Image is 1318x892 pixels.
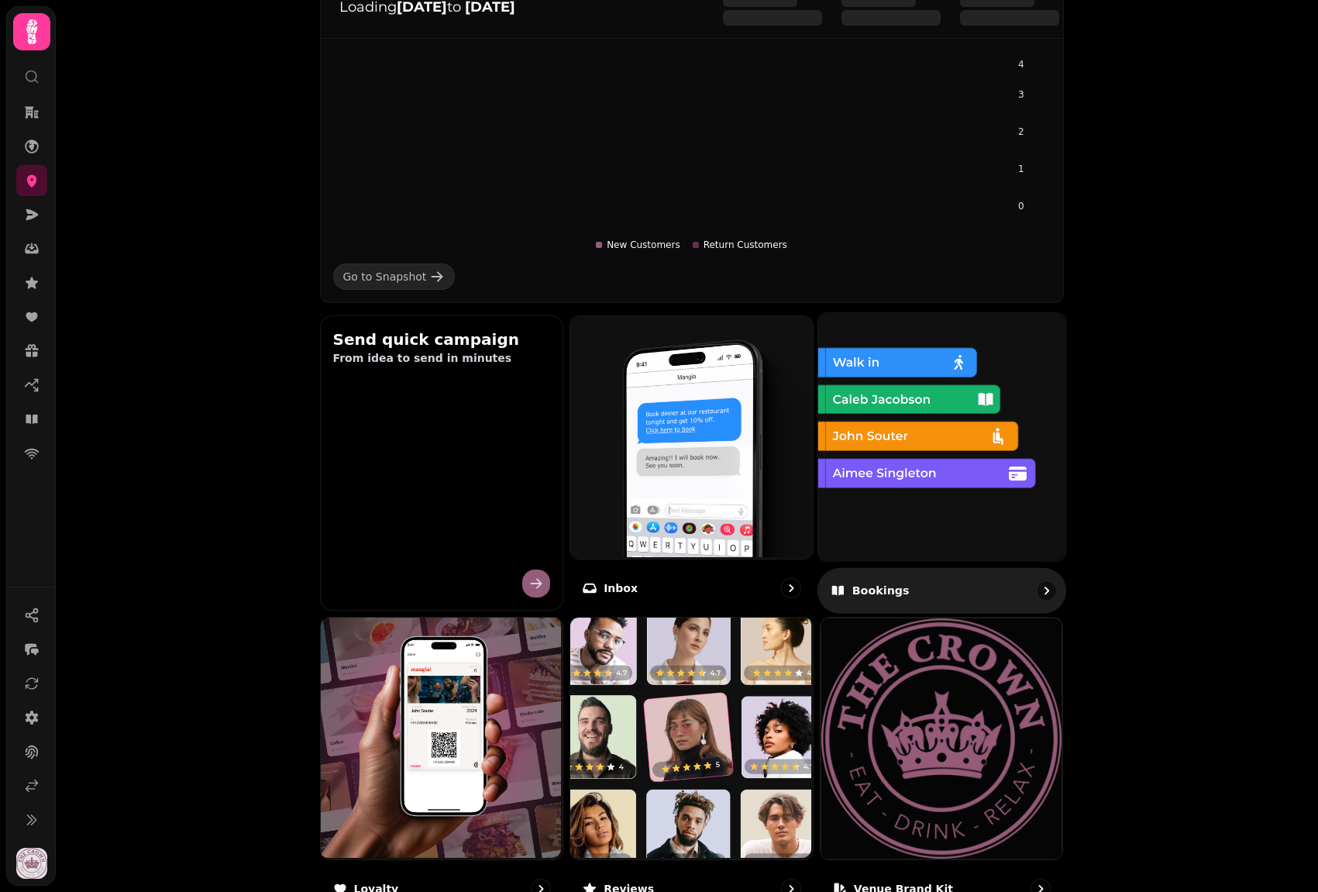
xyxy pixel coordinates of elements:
[596,239,680,251] div: New Customers
[693,239,787,251] div: Return Customers
[817,312,1064,559] img: Bookings
[1018,126,1024,137] tspan: 2
[13,848,50,879] button: User avatar
[1018,59,1024,70] tspan: 4
[821,618,1062,859] img: aHR0cHM6Ly9ibGFja2J4LnMzLmV1LXdlc3QtMi5hbWF6b25hd3MuY29tLzNhZWU5ZjFmLTFjZTYtNGYxZS05ZWE3LWMwNmRkY...
[569,616,811,859] img: Reviews
[783,580,799,596] svg: go to
[1018,89,1024,100] tspan: 3
[319,616,562,859] img: Loyalty
[343,269,427,284] div: Go to Snapshot
[604,580,638,596] p: Inbox
[852,583,910,598] p: Bookings
[817,312,1066,613] a: BookingsBookings
[333,350,551,366] p: From idea to send in minutes
[569,315,811,557] img: Inbox
[570,315,814,611] a: InboxInbox
[333,263,456,290] a: Go to Snapshot
[1018,164,1024,174] tspan: 1
[333,329,551,350] h2: Send quick campaign
[320,315,564,611] button: Send quick campaignFrom idea to send in minutes
[16,848,47,879] img: User avatar
[1018,201,1024,212] tspan: 0
[1038,583,1054,598] svg: go to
